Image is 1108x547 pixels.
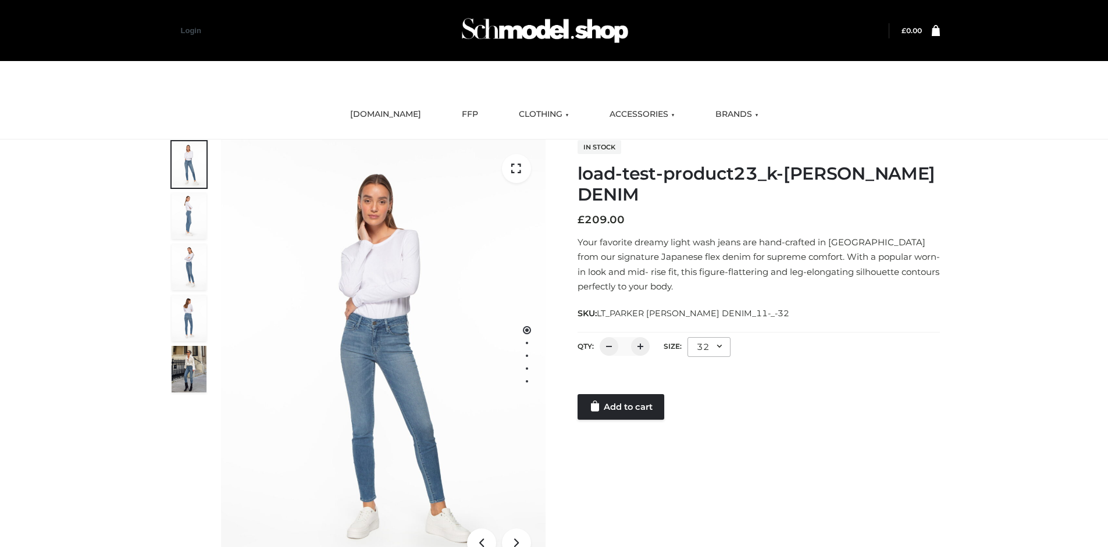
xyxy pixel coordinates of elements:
[578,213,585,226] span: £
[341,102,430,127] a: [DOMAIN_NAME]
[172,192,206,239] img: 2001KLX-Ava-skinny-cove-4-scaled_4636a833-082b-4702-abec-fd5bf279c4fc.jpg
[458,8,632,53] img: Schmodel Admin 964
[687,337,731,357] div: 32
[707,102,767,127] a: BRANDS
[172,295,206,341] img: 2001KLX-Ava-skinny-cove-2-scaled_32c0e67e-5e94-449c-a916-4c02a8c03427.jpg
[578,140,621,154] span: In stock
[453,102,487,127] a: FFP
[578,306,790,320] span: SKU:
[578,213,625,226] bdi: 209.00
[172,141,206,188] img: 2001KLX-Ava-skinny-cove-1-scaled_9b141654-9513-48e5-b76c-3dc7db129200.jpg
[578,163,940,205] h1: load-test-product23_k-[PERSON_NAME] DENIM
[597,308,789,319] span: LT_PARKER [PERSON_NAME] DENIM_11-_-32
[902,26,922,35] a: £0.00
[601,102,683,127] a: ACCESSORIES
[578,342,594,351] label: QTY:
[172,244,206,290] img: 2001KLX-Ava-skinny-cove-3-scaled_eb6bf915-b6b9-448f-8c6c-8cabb27fd4b2.jpg
[181,26,201,35] a: Login
[902,26,922,35] bdi: 0.00
[578,235,940,294] p: Your favorite dreamy light wash jeans are hand-crafted in [GEOGRAPHIC_DATA] from our signature Ja...
[902,26,906,35] span: £
[172,346,206,392] img: Bowery-Skinny_Cove-1.jpg
[510,102,578,127] a: CLOTHING
[578,394,664,420] a: Add to cart
[664,342,682,351] label: Size:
